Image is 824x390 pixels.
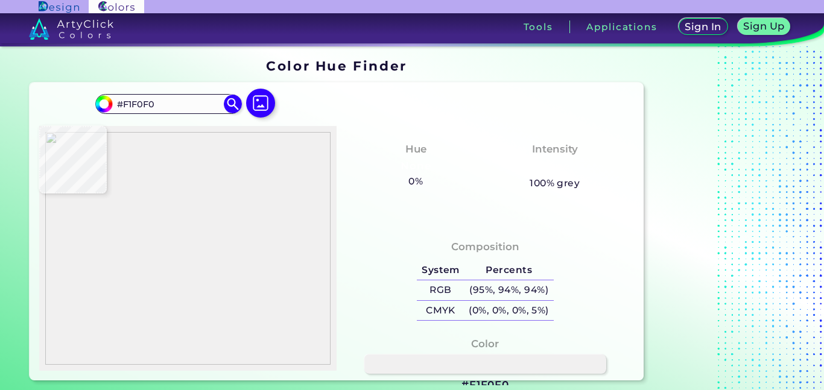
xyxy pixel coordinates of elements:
h5: Percents [464,260,554,280]
h5: Sign In [686,22,720,31]
h3: None [534,159,575,174]
a: Sign In [680,19,726,34]
iframe: Advertisement [648,54,799,385]
img: ArtyClick Design logo [39,1,79,13]
h3: None [396,159,436,174]
h5: 0% [404,174,428,189]
h4: Hue [405,140,426,158]
h5: (95%, 94%, 94%) [464,280,554,300]
h5: System [417,260,464,280]
h3: Applications [586,22,657,31]
h4: Intensity [532,140,578,158]
a: Sign Up [740,19,788,34]
img: logo_artyclick_colors_white.svg [29,18,114,40]
h3: Tools [524,22,553,31]
h5: RGB [417,280,464,300]
img: 4d1e299e-98e1-43ff-a9ce-0f1a221299fb [45,132,331,365]
h5: CMYK [417,301,464,321]
h4: Composition [451,238,519,256]
h5: 100% grey [530,175,580,191]
h5: Sign Up [745,22,783,31]
h5: (0%, 0%, 0%, 5%) [464,301,554,321]
input: type color.. [113,96,225,112]
img: icon picture [246,89,275,118]
img: icon search [224,95,242,113]
h1: Color Hue Finder [266,57,407,75]
h4: Color [471,335,499,353]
